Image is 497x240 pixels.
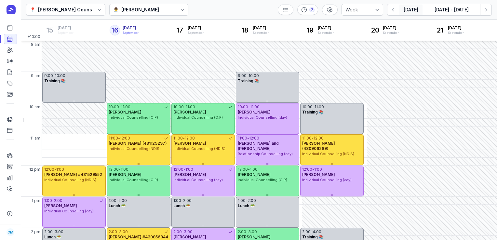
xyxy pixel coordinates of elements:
div: 9:00 [44,73,53,78]
div: 1:00 [250,167,258,172]
div: - [247,136,249,141]
div: September [188,31,204,35]
div: 10:00 [55,73,65,78]
div: 2:00 [118,198,127,203]
span: [PERSON_NAME] (431129297) [109,141,167,146]
span: [PERSON_NAME] (430906289) [302,141,335,151]
span: 12 pm [29,167,40,172]
span: 2 pm [31,229,40,234]
div: 20 [370,25,380,35]
div: 2:00 [302,229,311,234]
span: 10 am [29,104,40,110]
div: 1:00 [238,198,246,203]
div: 3:00 [184,229,193,234]
div: 2:00 [183,198,192,203]
div: 11:00 [173,136,183,141]
div: - [181,198,183,203]
button: [DATE] - [DATE] [423,4,480,16]
span: [PERSON_NAME] [173,234,206,239]
div: 1:00 [314,167,322,172]
span: [DATE] [188,25,204,31]
span: [DATE] [253,25,269,31]
div: 3:00 [248,229,257,234]
span: Lunch 🥗 [238,203,255,208]
div: September [58,31,74,35]
span: Individual Counselling (NDIS) [173,146,225,151]
span: Lunch 🥗 [109,203,126,208]
div: - [311,229,313,234]
span: Individual Counselling (O.P) [238,178,287,182]
div: 11:00 [315,104,324,110]
div: 1:00 [56,167,64,172]
div: - [117,229,119,234]
span: CM [7,228,13,236]
div: - [248,167,250,172]
div: - [313,104,315,110]
span: [PERSON_NAME] #431529552 [44,172,102,177]
div: 2:00 [44,229,53,234]
span: [PERSON_NAME] [173,172,206,177]
div: 2:00 [238,229,246,234]
div: 12:00 [44,167,54,172]
div: September [253,31,269,35]
div: - [312,167,314,172]
div: 11:00 [109,136,118,141]
span: [PERSON_NAME] [238,172,271,177]
div: 15 [45,25,55,35]
span: Lunch 🥗 [173,203,191,208]
span: [DATE] [318,25,334,31]
span: [PERSON_NAME] [173,110,206,114]
div: 17 [175,25,185,35]
div: - [54,167,56,172]
span: Individual Counselling (day) [173,178,223,182]
span: [DATE] [448,25,464,31]
div: 9:00 [238,73,247,78]
div: 12:00 [185,136,195,141]
span: [PERSON_NAME] [302,172,335,177]
div: 11:00 [121,104,130,110]
div: 10:00 [173,104,184,110]
div: 2:00 [248,198,256,203]
span: Individual Counselling (O.P) [173,115,223,120]
span: Individual Counselling (day) [238,115,287,120]
span: Individual Counselling (NDIS) [302,152,354,156]
span: Training 📚 [238,78,259,83]
div: 11:00 [302,136,312,141]
div: - [248,104,250,110]
div: 19 [305,25,315,35]
div: 2:00 [109,229,117,234]
div: 10:00 [109,104,119,110]
span: Training 📚 [302,234,324,239]
span: [PERSON_NAME] [238,110,271,114]
div: 18 [240,25,250,35]
span: Relationship Counselling (day) [238,152,293,156]
span: 11 am [30,136,40,141]
div: 3:00 [119,229,128,234]
div: 12:00 [314,136,324,141]
span: Individual Counselling (day) [44,209,94,213]
div: 21 [435,25,445,35]
span: Training 📚 [44,78,66,83]
span: +10:00 [27,34,42,41]
span: [PERSON_NAME] and [PERSON_NAME] [238,141,279,151]
span: [PERSON_NAME] [238,234,271,239]
div: September [318,31,334,35]
div: September [383,31,399,35]
div: - [246,229,248,234]
div: 📍 [30,6,35,14]
span: [PERSON_NAME] [109,172,141,177]
div: 12:00 [302,167,312,172]
div: - [183,136,185,141]
span: Individual Counselling (day) [302,178,352,182]
span: Individual Counselling (O.P) [109,178,158,182]
div: - [53,73,55,78]
div: - [52,198,54,203]
div: - [312,136,314,141]
div: September [448,31,464,35]
div: 12:00 [109,167,119,172]
div: 1:00 [121,167,128,172]
div: 12:00 [173,167,183,172]
span: [PERSON_NAME] #430856844 [109,234,168,239]
div: September [123,31,139,35]
div: - [119,104,121,110]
